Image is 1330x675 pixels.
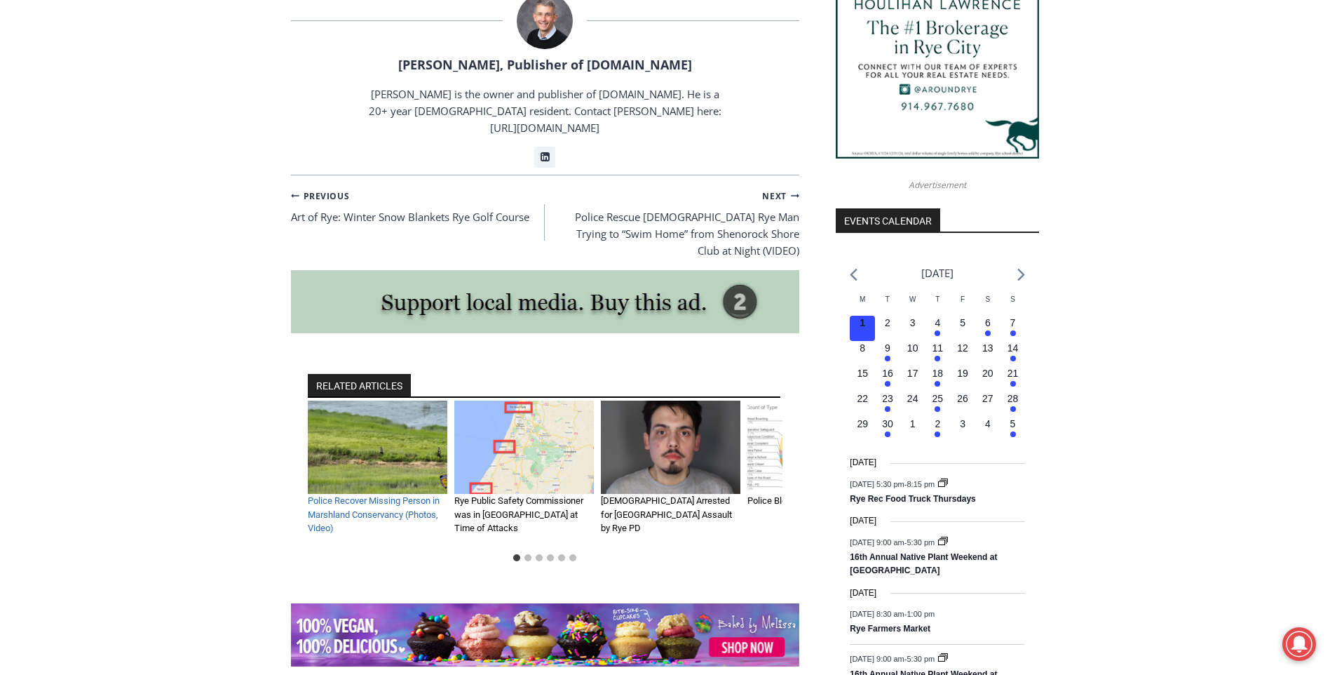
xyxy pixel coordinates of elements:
button: 27 [975,392,1000,417]
button: 11 Has events [925,341,951,366]
time: 29 [857,418,868,429]
button: 13 [975,341,1000,366]
button: 7 Has events [1000,316,1026,341]
span: 5:30 pm [907,537,935,546]
em: Has events [985,330,991,336]
button: Go to slide 5 [558,554,565,561]
time: 7 [1010,317,1016,328]
div: Wednesday [900,294,925,316]
small: Next [762,189,799,203]
time: 28 [1007,393,1019,404]
li: [DATE] [921,264,954,283]
div: Sunday [1000,294,1026,316]
span: Advertisement [895,178,980,192]
a: Next month [1017,268,1025,281]
time: 30 [882,418,893,429]
button: Go to slide 3 [536,554,543,561]
time: 5 [960,317,965,328]
time: 24 [907,393,918,404]
time: 13 [982,342,993,354]
img: support local media, buy this ad [291,270,799,333]
ul: Select a slide to show [308,552,782,563]
p: [PERSON_NAME] is the owner and publisher of [DOMAIN_NAME]. He is a 20+ year [DEMOGRAPHIC_DATA] re... [367,86,723,136]
time: 16 [882,368,893,379]
small: Previous [291,189,350,203]
time: 20 [982,368,993,379]
button: 20 [975,366,1000,392]
nav: Posts [291,187,799,260]
div: "[PERSON_NAME] and I covered the [DATE] Parade, which was a really eye opening experience as I ha... [354,1,663,136]
button: Go to slide 2 [524,554,531,561]
span: Open Tues. - Sun. [PHONE_NUMBER] [4,145,137,198]
time: 23 [882,393,893,404]
a: [DEMOGRAPHIC_DATA] Arrested for [GEOGRAPHIC_DATA] Assault by Rye PD [601,495,732,533]
time: 26 [957,393,968,404]
span: W [909,295,916,303]
time: 9 [885,342,890,354]
time: 1 [910,418,916,429]
a: Rye Public Safety Commissioner was in [GEOGRAPHIC_DATA] at Time of Attacks [454,495,583,533]
button: 22 [850,392,875,417]
button: 21 Has events [1000,366,1026,392]
a: NextPolice Rescue [DEMOGRAPHIC_DATA] Rye Man Trying to “Swim Home” from Shenorock Shore Club at N... [545,187,799,260]
em: Has events [885,381,890,387]
time: 25 [932,393,944,404]
div: 2 of 6 [454,401,594,545]
time: [DATE] [850,587,876,600]
button: 23 Has events [875,392,900,417]
span: [DATE] 5:30 pm [850,479,904,488]
button: 3 [950,417,975,442]
em: Has events [935,432,940,437]
span: Intern @ [DOMAIN_NAME] [367,140,650,171]
time: 6 [985,317,991,328]
img: (PHOTO: Kopy and the rest of the law enforcement delegation sheltered in place in Ashdod, Israel.) [454,401,594,494]
time: 27 [982,393,993,404]
time: 3 [910,317,916,328]
time: 14 [1007,342,1019,354]
span: T [885,295,890,303]
time: 22 [857,393,868,404]
time: 4 [985,418,991,429]
span: [DATE] 8:30 am [850,610,904,618]
img: Baked by Melissa [291,603,799,667]
time: 21 [1007,368,1019,379]
button: 2 Has events [925,417,951,442]
time: 12 [957,342,968,354]
span: S [985,295,990,303]
time: 2 [935,418,940,429]
em: Has events [935,406,940,412]
img: (PHOTO: Rye and Westchester County Police Departments spent nine hours in the early hours of Thur... [308,401,447,494]
div: "the precise, almost orchestrated movements of cutting and assembling sushi and [PERSON_NAME] mak... [144,88,199,168]
em: Has events [935,356,940,361]
button: 9 Has events [875,341,900,366]
time: - [850,655,937,663]
em: Has events [1010,406,1016,412]
time: [DATE] [850,456,876,469]
button: 14 Has events [1000,341,1026,366]
a: PreviousArt of Rye: Winter Snow Blankets Rye Golf Course [291,187,545,226]
h2: RELATED ARTICLES [308,374,411,398]
time: 4 [935,317,940,328]
div: Monday [850,294,875,316]
em: Has events [1010,432,1016,437]
a: Police Blotter: 349 Incidents [747,495,858,506]
time: - [850,610,935,618]
span: 5:30 pm [907,655,935,663]
button: 5 [950,316,975,341]
button: 24 [900,392,925,417]
h4: Book [PERSON_NAME]'s Good Humor for Your Event [427,15,488,54]
button: 1 [850,316,875,341]
img: (PHOTO: On Friday, March 14, 2025, Rye Police officers arrested Patrick Antonio Colon-Craig, 35 o... [601,401,740,494]
span: [DATE] 9:00 am [850,655,904,663]
div: Thursday [925,294,951,316]
h2: Events Calendar [836,208,940,232]
button: 12 [950,341,975,366]
button: 16 Has events [875,366,900,392]
span: [DATE] 9:00 am [850,537,904,546]
button: Go to slide 1 [513,554,520,561]
div: 4 of 6 [747,401,887,545]
em: Has events [885,406,890,412]
span: 1:00 pm [907,610,935,618]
